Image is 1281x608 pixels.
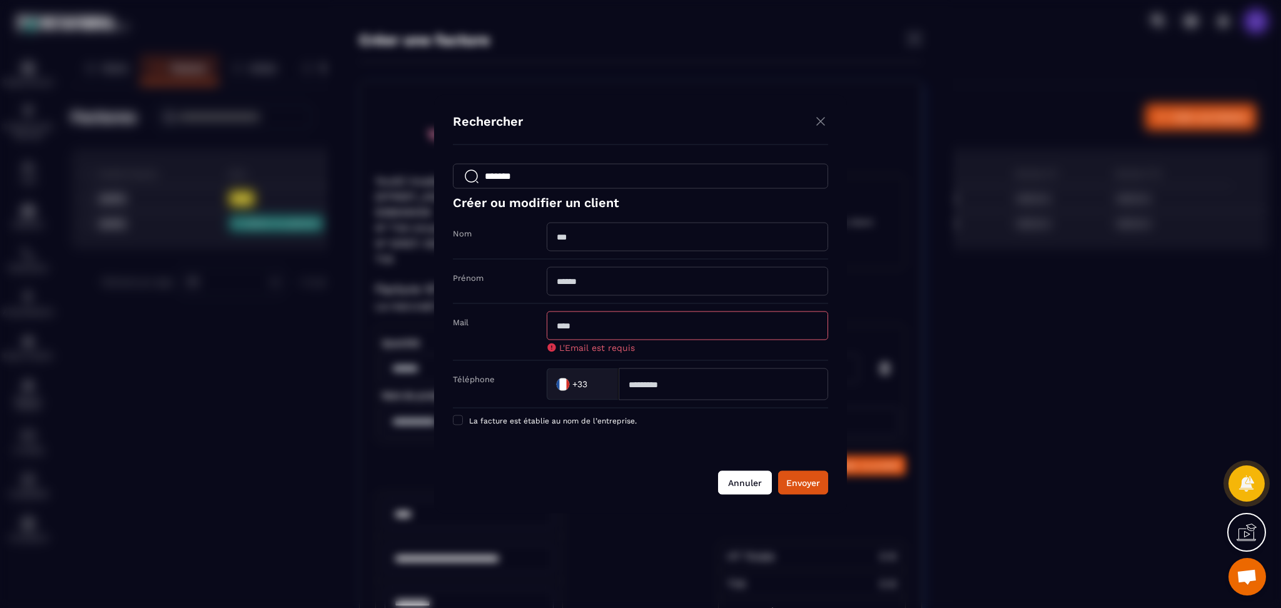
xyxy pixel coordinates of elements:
[718,471,772,495] button: Annuler
[1228,558,1266,595] div: Ouvrir le chat
[550,372,575,397] img: Country Flag
[813,114,828,129] img: close
[559,343,635,353] span: L'Email est requis
[453,273,484,283] label: Prénom
[778,471,828,495] button: Envoyer
[453,375,495,384] label: Téléphone
[547,368,619,400] div: Search for option
[786,477,820,489] div: Envoyer
[590,375,605,393] input: Search for option
[453,195,828,210] h4: Créer ou modifier un client
[453,318,468,327] label: Mail
[572,378,587,390] span: +33
[453,114,523,132] h4: Rechercher
[469,417,637,425] span: La facture est établie au nom de l’entreprise.
[453,229,472,238] label: Nom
